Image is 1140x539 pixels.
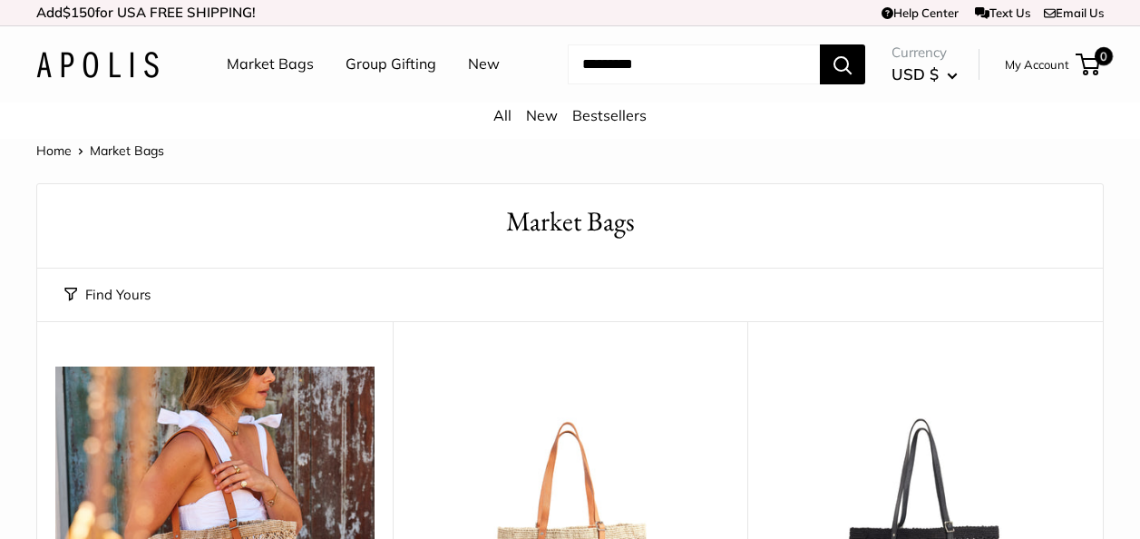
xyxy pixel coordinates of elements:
[1077,54,1100,75] a: 0
[1095,47,1113,65] span: 0
[64,282,151,308] button: Find Yours
[63,4,95,21] span: $150
[493,106,512,124] a: All
[468,51,500,78] a: New
[572,106,647,124] a: Bestsellers
[892,64,939,83] span: USD $
[1044,5,1104,20] a: Email Us
[64,202,1076,241] h1: Market Bags
[882,5,959,20] a: Help Center
[892,40,958,65] span: Currency
[346,51,436,78] a: Group Gifting
[36,142,72,159] a: Home
[90,142,164,159] span: Market Bags
[1005,54,1069,75] a: My Account
[975,5,1030,20] a: Text Us
[820,44,865,84] button: Search
[526,106,558,124] a: New
[36,139,164,162] nav: Breadcrumb
[227,51,314,78] a: Market Bags
[36,52,159,78] img: Apolis
[568,44,820,84] input: Search...
[892,60,958,89] button: USD $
